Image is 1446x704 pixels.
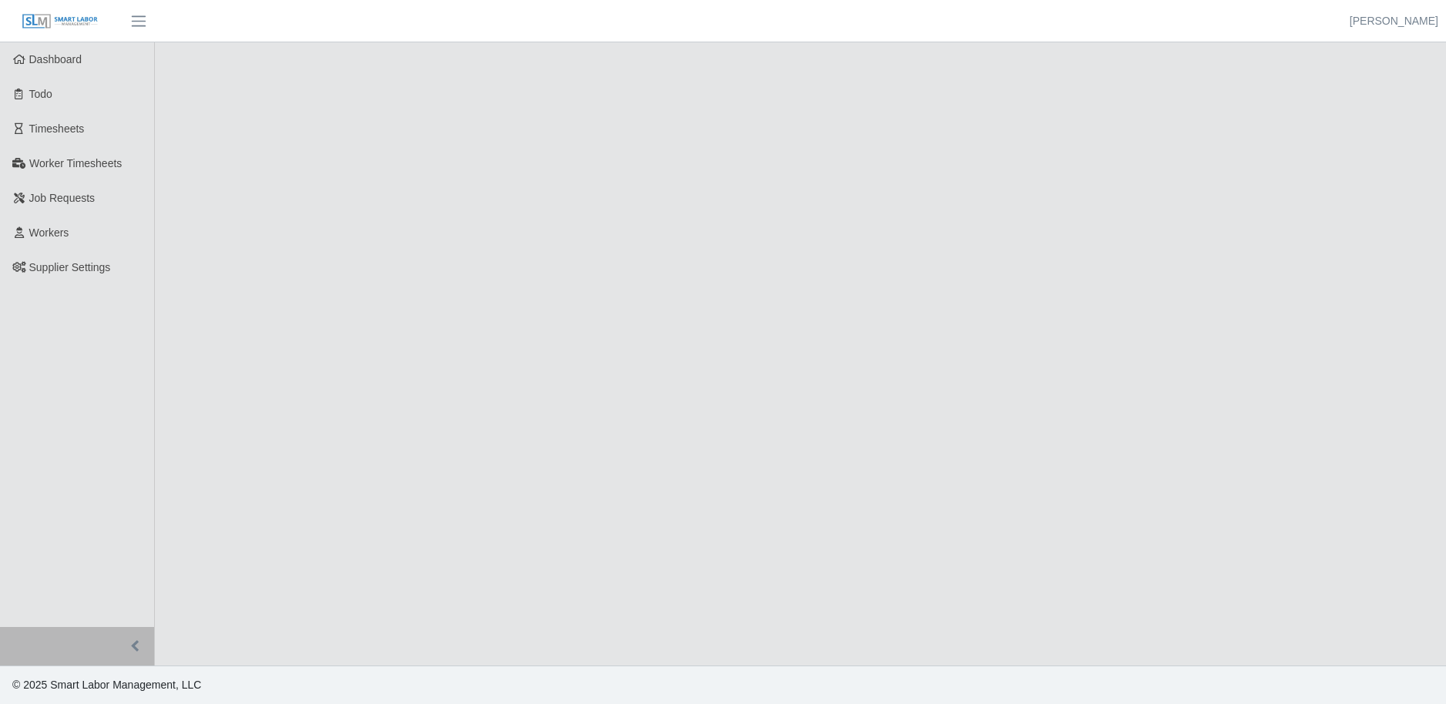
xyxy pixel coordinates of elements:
[29,88,52,100] span: Todo
[29,192,96,204] span: Job Requests
[29,261,111,273] span: Supplier Settings
[12,679,201,691] span: © 2025 Smart Labor Management, LLC
[1350,13,1438,29] a: [PERSON_NAME]
[22,13,99,30] img: SLM Logo
[29,122,85,135] span: Timesheets
[29,157,122,169] span: Worker Timesheets
[29,53,82,65] span: Dashboard
[29,226,69,239] span: Workers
